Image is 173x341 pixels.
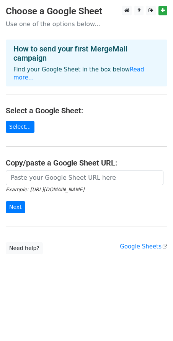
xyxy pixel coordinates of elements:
iframe: Chat Widget [135,304,173,341]
h4: Copy/paste a Google Sheet URL: [6,158,167,167]
small: Example: [URL][DOMAIN_NAME] [6,187,84,192]
input: Paste your Google Sheet URL here [6,170,163,185]
a: Google Sheets [120,243,167,250]
input: Next [6,201,25,213]
h4: How to send your first MergeMail campaign [13,44,160,63]
a: Select... [6,121,34,133]
h3: Choose a Google Sheet [6,6,167,17]
a: Need help? [6,242,43,254]
h4: Select a Google Sheet: [6,106,167,115]
p: Find your Google Sheet in the box below [13,66,160,82]
a: Read more... [13,66,144,81]
p: Use one of the options below... [6,20,167,28]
